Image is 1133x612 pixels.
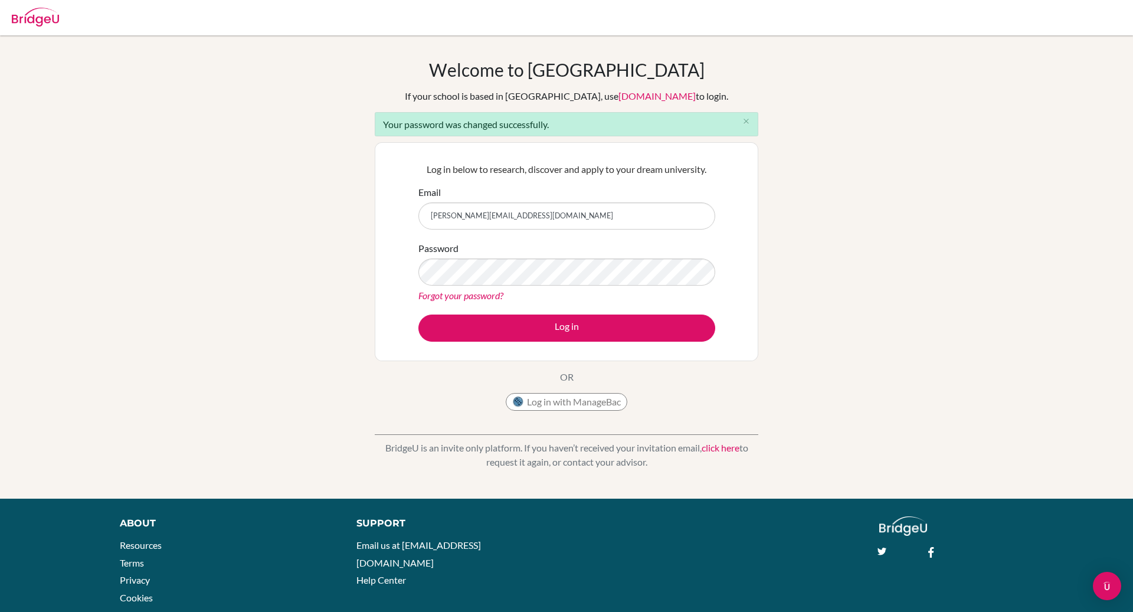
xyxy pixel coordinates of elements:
[120,592,153,603] a: Cookies
[418,185,441,199] label: Email
[12,8,59,27] img: Bridge-U
[120,539,162,551] a: Resources
[618,90,696,102] a: [DOMAIN_NAME]
[429,59,705,80] h1: Welcome to [GEOGRAPHIC_DATA]
[734,113,758,130] button: Close
[405,89,728,103] div: If your school is based in [GEOGRAPHIC_DATA], use to login.
[356,574,406,585] a: Help Center
[506,393,627,411] button: Log in with ManageBac
[1093,572,1121,600] div: Open Intercom Messenger
[120,557,144,568] a: Terms
[560,370,574,384] p: OR
[418,241,459,256] label: Password
[356,539,481,568] a: Email us at [EMAIL_ADDRESS][DOMAIN_NAME]
[375,441,758,469] p: BridgeU is an invite only platform. If you haven’t received your invitation email, to request it ...
[418,290,503,301] a: Forgot your password?
[120,516,330,531] div: About
[702,442,739,453] a: click here
[418,162,715,176] p: Log in below to research, discover and apply to your dream university.
[418,315,715,342] button: Log in
[356,516,553,531] div: Support
[742,117,751,126] i: close
[879,516,927,536] img: logo_white@2x-f4f0deed5e89b7ecb1c2cc34c3e3d731f90f0f143d5ea2071677605dd97b5244.png
[375,112,758,136] div: Your password was changed successfully.
[120,574,150,585] a: Privacy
